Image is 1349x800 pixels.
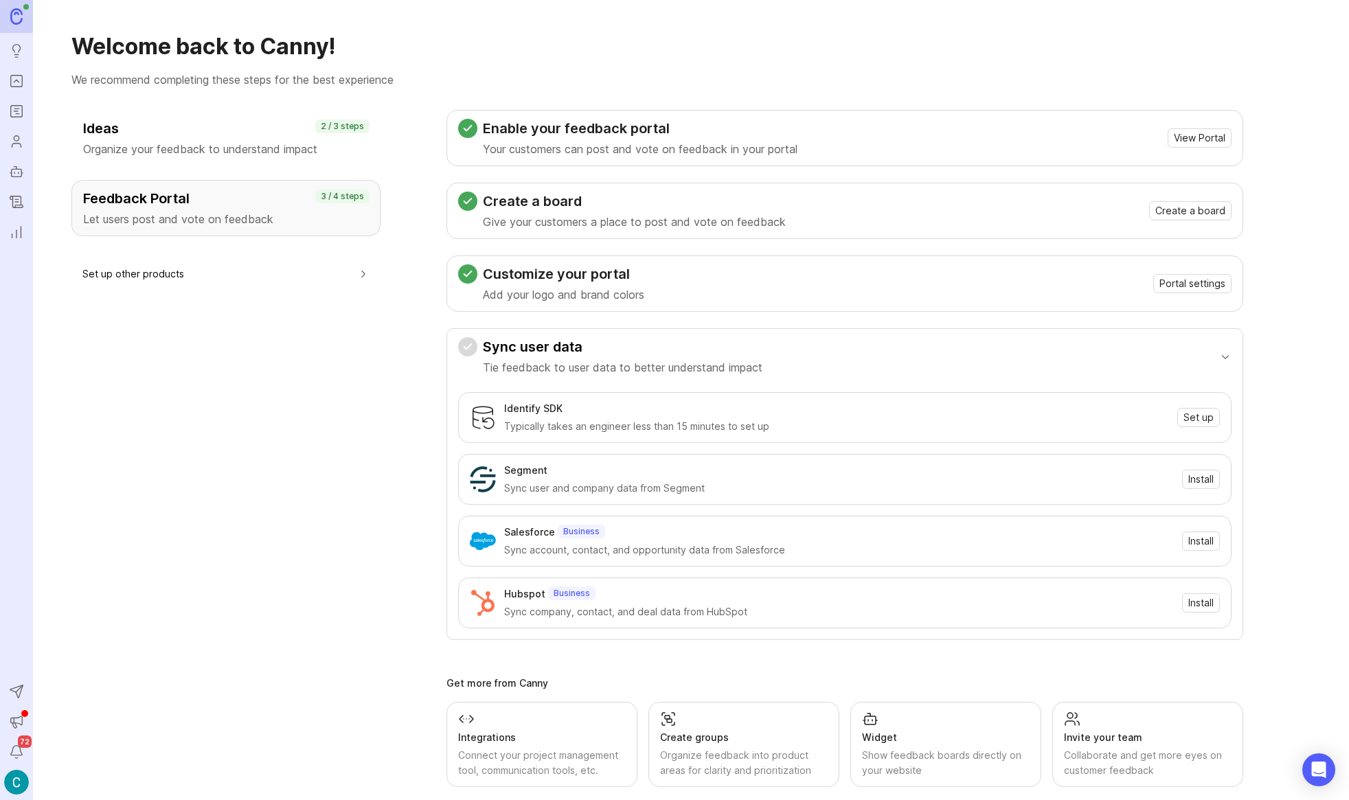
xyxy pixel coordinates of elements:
[321,191,364,202] p: 3 / 4 steps
[648,702,839,787] a: Create groupsOrganize feedback into product areas for clarity and prioritization
[4,99,29,124] a: Roadmaps
[483,286,644,303] p: Add your logo and brand colors
[1159,277,1225,290] span: Portal settings
[504,542,1174,558] div: Sync account, contact, and opportunity data from Salesforce
[660,730,828,745] div: Create groups
[1183,411,1214,424] span: Set up
[1168,128,1232,148] button: View Portal
[4,190,29,214] a: Changelog
[470,404,496,431] img: Identify SDK
[483,192,786,211] h3: Create a board
[563,526,600,537] p: Business
[83,189,369,208] h3: Feedback Portal
[862,730,1030,745] div: Widget
[1182,470,1220,489] button: Install
[1182,593,1220,613] button: Install
[458,384,1232,639] div: Sync user dataTie feedback to user data to better understand impact
[1302,753,1335,786] div: Open Intercom Messenger
[470,590,496,616] img: Hubspot
[4,770,29,795] img: Craig Walker
[470,466,496,492] img: Segment
[4,220,29,244] a: Reporting
[71,33,1311,60] h1: Welcome back to Canny!
[71,180,381,236] button: Feedback PortalLet users post and vote on feedback3 / 4 steps
[1188,596,1214,610] span: Install
[504,463,547,478] div: Segment
[458,730,626,745] div: Integrations
[71,71,1311,88] p: We recommend completing these steps for the best experience
[71,110,381,166] button: IdeasOrganize your feedback to understand impact2 / 3 steps
[483,119,797,138] h3: Enable your feedback portal
[446,678,1243,688] div: Get more from Canny
[4,709,29,734] button: Announcements
[1155,204,1225,218] span: Create a board
[483,359,762,376] p: Tie feedback to user data to better understand impact
[554,588,590,599] p: Business
[1052,702,1243,787] a: Invite your teamCollaborate and get more eyes on customer feedback
[458,748,626,778] div: Connect your project management tool, communication tools, etc.
[1153,274,1232,293] button: Portal settings
[4,69,29,93] a: Portal
[321,121,364,132] p: 2 / 3 steps
[1064,730,1232,745] div: Invite your team
[504,481,1174,496] div: Sync user and company data from Segment
[504,419,1169,434] div: Typically takes an engineer less than 15 minutes to set up
[1174,131,1225,145] span: View Portal
[504,401,563,416] div: Identify SDK
[1177,408,1220,427] button: Set up
[4,740,29,764] button: Notifications
[83,211,369,227] p: Let users post and vote on feedback
[470,528,496,554] img: Salesforce
[850,702,1041,787] a: WidgetShow feedback boards directly on your website
[862,748,1030,778] div: Show feedback boards directly on your website
[1064,748,1232,778] div: Collaborate and get more eyes on customer feedback
[504,604,1174,619] div: Sync company, contact, and deal data from HubSpot
[83,119,369,138] h3: Ideas
[10,8,23,24] img: Canny Home
[4,38,29,63] a: Ideas
[660,748,828,778] div: Organize feedback into product areas for clarity and prioritization
[483,141,797,157] p: Your customers can post and vote on feedback in your portal
[1188,534,1214,548] span: Install
[1182,532,1220,551] button: Install
[4,159,29,184] a: Autopilot
[483,337,762,356] h3: Sync user data
[4,129,29,154] a: Users
[504,586,545,602] div: Hubspot
[483,214,786,230] p: Give your customers a place to post and vote on feedback
[483,264,644,284] h3: Customize your portal
[446,702,637,787] a: IntegrationsConnect your project management tool, communication tools, etc.
[504,525,555,540] div: Salesforce
[18,735,32,748] span: 72
[4,679,29,704] button: Send to Autopilot
[83,141,369,157] p: Organize your feedback to understand impact
[82,258,370,289] button: Set up other products
[1149,201,1232,220] button: Create a board
[458,329,1232,384] button: Sync user dataTie feedback to user data to better understand impact
[1188,472,1214,486] span: Install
